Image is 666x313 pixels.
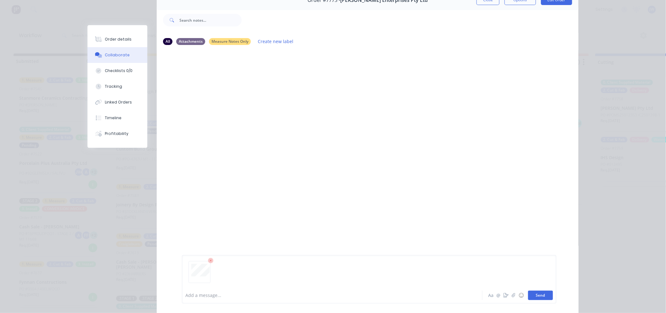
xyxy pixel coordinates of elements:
div: Attachments [176,38,205,45]
div: Measure Notes Only [209,38,251,45]
button: Timeline [87,110,147,126]
button: Collaborate [87,47,147,63]
button: Order details [87,31,147,47]
button: Linked Orders [87,94,147,110]
button: Profitability [87,126,147,142]
button: Checklists 0/0 [87,63,147,79]
div: Order details [105,36,132,42]
div: Collaborate [105,52,130,58]
button: Aa [487,292,495,299]
div: Tracking [105,84,122,89]
input: Search notes... [179,14,242,26]
div: All [163,38,172,45]
button: @ [495,292,502,299]
button: Tracking [87,79,147,94]
button: Create new label [255,37,297,46]
div: Profitability [105,131,129,137]
button: Send [528,291,553,300]
button: ☺ [517,292,525,299]
div: Linked Orders [105,99,132,105]
div: Timeline [105,115,122,121]
div: Checklists 0/0 [105,68,133,74]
